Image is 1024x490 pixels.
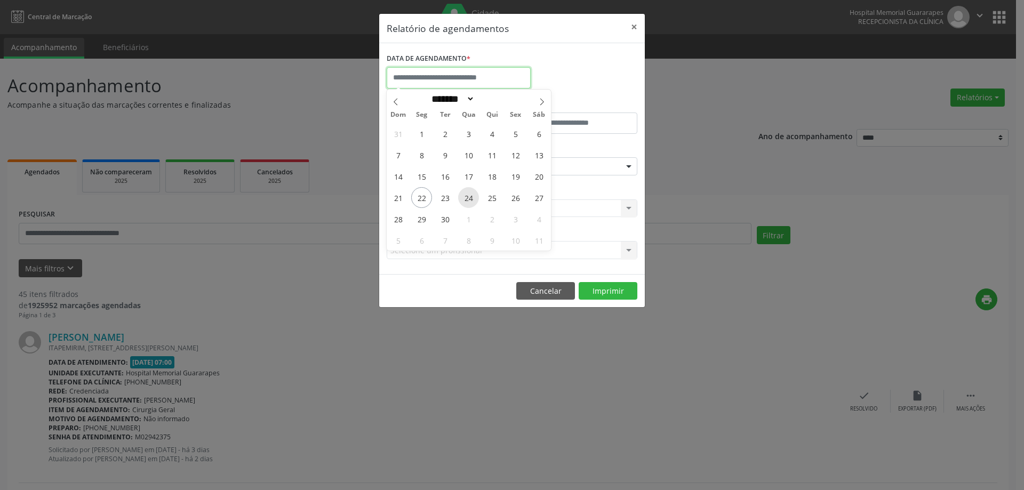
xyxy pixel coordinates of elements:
span: Setembro 1, 2025 [411,123,432,144]
span: Outubro 11, 2025 [529,230,549,251]
span: Setembro 10, 2025 [458,144,479,165]
span: Setembro 5, 2025 [505,123,526,144]
span: Setembro 8, 2025 [411,144,432,165]
span: Setembro 9, 2025 [435,144,455,165]
span: Setembro 17, 2025 [458,166,479,187]
span: Dom [387,111,410,118]
span: Outubro 3, 2025 [505,208,526,229]
span: Setembro 20, 2025 [529,166,549,187]
span: Seg [410,111,434,118]
button: Cancelar [516,282,575,300]
span: Setembro 24, 2025 [458,187,479,208]
span: Setembro 22, 2025 [411,187,432,208]
span: Setembro 29, 2025 [411,208,432,229]
span: Setembro 11, 2025 [482,144,502,165]
span: Setembro 3, 2025 [458,123,479,144]
span: Setembro 13, 2025 [529,144,549,165]
span: Setembro 12, 2025 [505,144,526,165]
span: Setembro 27, 2025 [529,187,549,208]
span: Outubro 2, 2025 [482,208,502,229]
span: Setembro 28, 2025 [388,208,409,229]
span: Setembro 25, 2025 [482,187,502,208]
label: ATÉ [515,96,637,113]
span: Outubro 7, 2025 [435,230,455,251]
span: Setembro 4, 2025 [482,123,502,144]
span: Setembro 15, 2025 [411,166,432,187]
span: Setembro 18, 2025 [482,166,502,187]
span: Qua [457,111,481,118]
span: Setembro 21, 2025 [388,187,409,208]
span: Outubro 1, 2025 [458,208,479,229]
span: Agosto 31, 2025 [388,123,409,144]
span: Outubro 4, 2025 [529,208,549,229]
span: Outubro 9, 2025 [482,230,502,251]
h5: Relatório de agendamentos [387,21,509,35]
label: DATA DE AGENDAMENTO [387,51,470,67]
span: Setembro 23, 2025 [435,187,455,208]
span: Setembro 19, 2025 [505,166,526,187]
span: Outubro 6, 2025 [411,230,432,251]
span: Setembro 7, 2025 [388,144,409,165]
span: Qui [481,111,504,118]
select: Month [428,93,475,105]
span: Sex [504,111,527,118]
button: Close [623,14,645,40]
span: Setembro 26, 2025 [505,187,526,208]
span: Setembro 2, 2025 [435,123,455,144]
span: Outubro 10, 2025 [505,230,526,251]
span: Setembro 6, 2025 [529,123,549,144]
span: Outubro 8, 2025 [458,230,479,251]
span: Setembro 30, 2025 [435,208,455,229]
span: Sáb [527,111,551,118]
span: Outubro 5, 2025 [388,230,409,251]
span: Setembro 14, 2025 [388,166,409,187]
input: Year [475,93,510,105]
button: Imprimir [579,282,637,300]
span: Setembro 16, 2025 [435,166,455,187]
span: Ter [434,111,457,118]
